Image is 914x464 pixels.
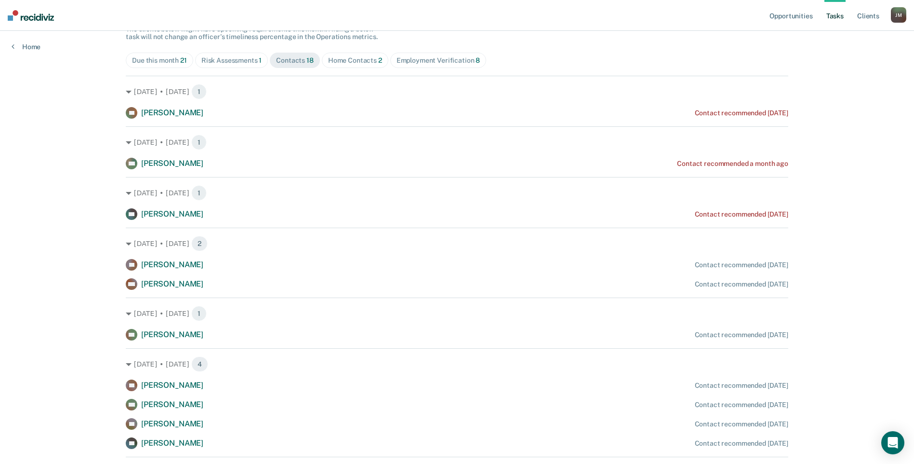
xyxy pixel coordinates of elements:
span: 4 [191,356,208,372]
span: [PERSON_NAME] [141,279,203,288]
span: [PERSON_NAME] [141,108,203,117]
div: [DATE] • [DATE] 2 [126,236,788,251]
span: [PERSON_NAME] [141,330,203,339]
div: [DATE] • [DATE] 4 [126,356,788,372]
div: Risk Assessments [201,56,262,65]
div: Contact recommended [DATE] [695,210,788,218]
span: [PERSON_NAME] [141,381,203,390]
span: [PERSON_NAME] [141,419,203,428]
span: 1 [191,84,207,99]
span: 1 [259,56,262,64]
span: 2 [378,56,382,64]
span: [PERSON_NAME] [141,209,203,218]
span: 8 [476,56,480,64]
div: Contacts [276,56,314,65]
span: 2 [191,236,208,251]
span: 1 [191,306,207,321]
div: Employment Verification [397,56,480,65]
div: Contact recommended a month ago [677,160,788,168]
div: Open Intercom Messenger [881,431,904,454]
div: Contact recommended [DATE] [695,280,788,288]
div: Home Contacts [328,56,382,65]
div: [DATE] • [DATE] 1 [126,135,788,150]
div: [DATE] • [DATE] 1 [126,84,788,99]
div: Contact recommended [DATE] [695,420,788,428]
div: Contact recommended [DATE] [695,382,788,390]
span: 1 [191,185,207,201]
img: Recidiviz [8,10,54,21]
div: J M [891,7,906,23]
span: [PERSON_NAME] [141,438,203,448]
div: Contact recommended [DATE] [695,109,788,117]
span: [PERSON_NAME] [141,159,203,168]
div: Contact recommended [DATE] [695,439,788,448]
span: 21 [180,56,187,64]
div: [DATE] • [DATE] 1 [126,306,788,321]
span: [PERSON_NAME] [141,260,203,269]
div: Contact recommended [DATE] [695,331,788,339]
div: Contact recommended [DATE] [695,401,788,409]
span: [PERSON_NAME] [141,400,203,409]
div: Due this month [132,56,187,65]
span: 1 [191,135,207,150]
div: [DATE] • [DATE] 1 [126,185,788,201]
button: JM [891,7,906,23]
span: The clients below might have upcoming requirements this month. Hiding a below task will not chang... [126,25,378,41]
div: Contact recommended [DATE] [695,261,788,269]
a: Home [12,42,40,51]
span: 18 [306,56,314,64]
